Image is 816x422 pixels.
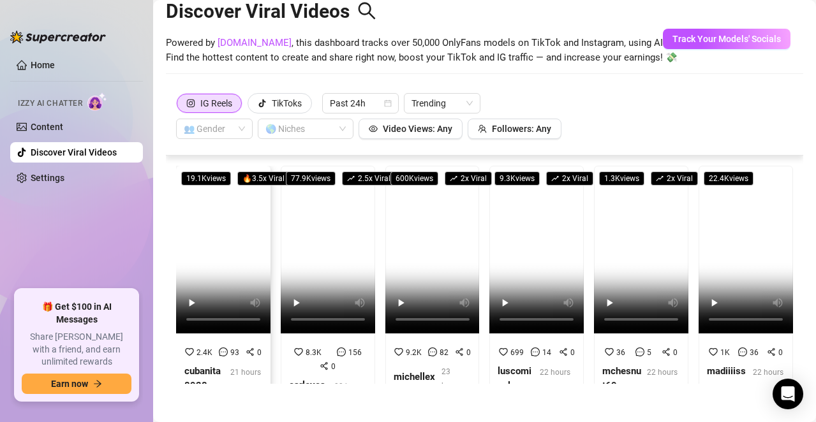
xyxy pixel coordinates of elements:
[219,347,228,356] span: message
[394,347,403,356] span: heart
[320,361,329,370] span: share-alt
[384,99,392,107] span: calendar
[330,94,391,113] span: Past 24h
[651,171,698,186] span: 2 x Viral
[720,348,730,357] span: 1K
[237,171,290,186] span: 🔥 3.5 x Viral
[704,171,753,186] span: 22.4K views
[334,382,365,405] span: 22 hours ago
[181,171,231,186] span: 19.1K views
[531,347,540,356] span: message
[257,348,262,357] span: 0
[186,99,195,108] span: instagram
[31,173,64,183] a: Settings
[406,348,422,357] span: 9.2K
[51,379,88,389] span: Earn now
[455,347,464,356] span: share-alt
[31,60,55,70] a: Home
[383,124,452,134] span: Video Views: Any
[542,348,551,357] span: 14
[289,379,325,406] strong: carleycakee2
[31,147,117,157] a: Discover Viral Videos
[663,29,790,49] button: Track Your Models' Socials
[166,36,740,66] span: Powered by , this dashboard tracks over 50,000 OnlyFans models on TikTok and Instagram, using AI ...
[767,347,776,356] span: share-alt
[272,94,302,113] div: TikToks
[559,347,568,356] span: share-alt
[22,374,131,394] button: Earn nowarrow-right
[778,348,783,357] span: 0
[10,31,106,43] img: logo-BBDzfeDw.svg
[445,171,492,186] span: 2 x Viral
[347,175,355,182] span: rise
[357,1,376,20] span: search
[478,124,487,133] span: team
[359,119,463,139] button: Video Views: Any
[510,348,524,357] span: 699
[672,34,781,44] span: Track Your Models' Socials
[306,348,322,357] span: 8.3K
[673,348,678,357] span: 0
[197,348,212,357] span: 2.4K
[499,347,508,356] span: heart
[337,347,346,356] span: message
[647,368,678,391] span: 22 hours ago
[200,94,232,113] div: IG Reels
[616,348,625,357] span: 36
[750,348,759,357] span: 36
[331,362,336,371] span: 0
[468,119,561,139] button: Followers: Any
[602,365,641,392] strong: mchesnut69
[184,365,221,392] strong: cubanita8928
[599,171,644,186] span: 1.3K views
[246,347,255,356] span: share-alt
[551,175,559,182] span: rise
[647,348,651,357] span: 5
[258,99,267,108] span: tik-tok
[498,365,531,392] strong: luscomical
[440,348,449,357] span: 82
[546,171,593,186] span: 2 x Viral
[492,124,551,134] span: Followers: Any
[709,347,718,356] span: heart
[230,368,261,391] span: 21 hours ago
[605,347,614,356] span: heart
[185,347,194,356] span: heart
[441,367,461,404] span: 23 hours ago
[22,331,131,368] span: Share [PERSON_NAME] with a friend, and earn unlimited rewards
[540,368,570,391] span: 22 hours ago
[662,347,671,356] span: share-alt
[22,301,131,326] span: 🎁 Get $100 in AI Messages
[369,124,378,133] span: eye
[635,347,644,356] span: message
[466,348,471,357] span: 0
[428,347,437,356] span: message
[18,98,82,110] span: Izzy AI Chatter
[87,92,107,111] img: AI Chatter
[218,37,292,48] a: [DOMAIN_NAME]
[286,171,336,186] span: 77.9K views
[656,175,664,182] span: rise
[31,122,63,132] a: Content
[93,379,102,388] span: arrow-right
[707,365,746,392] strong: madiiiissonnn
[494,171,540,186] span: 9.3K views
[738,347,747,356] span: message
[412,94,473,113] span: Trending
[773,379,803,409] div: Open Intercom Messenger
[294,347,303,356] span: heart
[390,171,438,186] span: 600K views
[753,368,783,391] span: 22 hours ago
[570,348,575,357] span: 0
[230,348,239,357] span: 93
[348,348,362,357] span: 156
[450,175,457,182] span: rise
[342,171,396,186] span: 2.5 x Viral
[394,371,435,398] strong: michellexscottt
